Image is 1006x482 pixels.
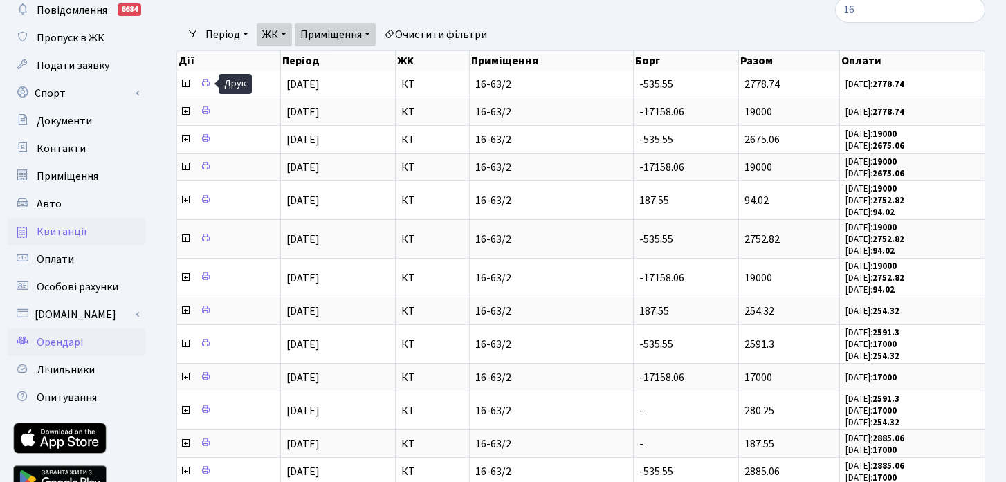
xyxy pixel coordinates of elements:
[872,305,899,317] b: 254.32
[475,234,628,245] span: 16-63/2
[639,464,673,479] span: -535.55
[37,390,97,405] span: Опитування
[177,51,281,71] th: Дії
[401,234,464,245] span: КТ
[37,30,104,46] span: Пропуск в ЖК
[37,113,92,129] span: Документи
[37,3,107,18] span: Повідомлення
[639,193,669,208] span: 187.55
[639,160,684,175] span: -17158.06
[744,270,772,286] span: 19000
[475,106,628,118] span: 16-63/2
[37,141,86,156] span: Контакти
[396,51,470,71] th: ЖК
[37,196,62,212] span: Авто
[7,52,145,80] a: Подати заявку
[872,405,897,417] b: 17000
[872,106,904,118] b: 2778.74
[845,106,904,118] small: [DATE]:
[872,460,904,472] b: 2885.06
[872,371,897,384] b: 17000
[845,405,897,417] small: [DATE]:
[845,460,904,472] small: [DATE]:
[744,193,769,208] span: 94.02
[845,245,895,257] small: [DATE]:
[840,51,985,71] th: Оплати
[286,464,320,479] span: [DATE]
[639,270,684,286] span: -17158.06
[744,77,780,92] span: 2778.74
[7,301,145,328] a: [DOMAIN_NAME]
[7,356,145,384] a: Лічильники
[872,272,904,284] b: 2752.82
[845,194,904,207] small: [DATE]:
[7,384,145,411] a: Опитування
[744,104,772,120] span: 19000
[401,438,464,449] span: КТ
[744,337,774,352] span: 2591.3
[475,79,628,90] span: 16-63/2
[845,305,899,317] small: [DATE]:
[401,106,464,118] span: КТ
[872,393,899,405] b: 2591.3
[475,195,628,206] span: 16-63/2
[7,24,145,52] a: Пропуск в ЖК
[401,466,464,477] span: КТ
[845,393,899,405] small: [DATE]:
[872,260,897,272] b: 19000
[401,272,464,284] span: КТ
[219,74,252,94] div: Друк
[744,464,780,479] span: 2885.06
[845,233,904,245] small: [DATE]:
[286,403,320,418] span: [DATE]
[286,270,320,286] span: [DATE]
[7,190,145,218] a: Авто
[37,58,109,73] span: Подати заявку
[7,218,145,245] a: Квитанції
[845,156,897,168] small: [DATE]:
[872,167,904,180] b: 2675.06
[401,162,464,173] span: КТ
[639,304,669,319] span: 187.55
[401,405,464,416] span: КТ
[470,51,634,71] th: Приміщення
[744,132,780,147] span: 2675.06
[639,104,684,120] span: -17158.06
[872,183,897,195] b: 19000
[401,195,464,206] span: КТ
[872,245,895,257] b: 94.02
[845,371,897,384] small: [DATE]:
[872,206,895,219] b: 94.02
[639,337,673,352] span: -535.55
[744,304,774,319] span: 254.32
[475,134,628,145] span: 16-63/2
[475,438,628,449] span: 16-63/2
[475,306,628,317] span: 16-63/2
[845,272,904,284] small: [DATE]:
[744,160,772,175] span: 19000
[845,260,897,272] small: [DATE]:
[378,23,493,46] a: Очистити фільтри
[7,107,145,135] a: Документи
[7,80,145,107] a: Спорт
[845,183,897,195] small: [DATE]:
[872,128,897,140] b: 19000
[639,132,673,147] span: -535.55
[744,370,772,385] span: 17000
[286,160,320,175] span: [DATE]
[37,279,118,295] span: Особові рахунки
[7,273,145,301] a: Особові рахунки
[872,78,904,91] b: 2778.74
[37,169,98,184] span: Приміщення
[401,339,464,350] span: КТ
[872,338,897,351] b: 17000
[872,284,895,296] b: 94.02
[845,444,897,456] small: [DATE]:
[401,134,464,145] span: КТ
[845,206,895,219] small: [DATE]:
[845,140,904,152] small: [DATE]:
[872,140,904,152] b: 2675.06
[872,194,904,207] b: 2752.82
[286,132,320,147] span: [DATE]
[200,23,254,46] a: Період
